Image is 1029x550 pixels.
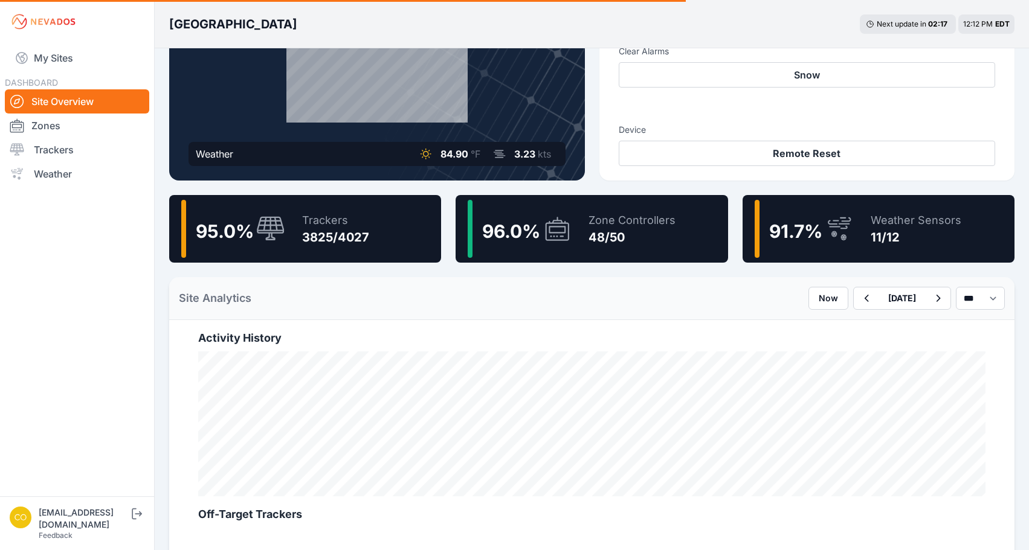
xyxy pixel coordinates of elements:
[196,147,233,161] div: Weather
[871,229,961,246] div: 11/12
[514,148,535,160] span: 3.23
[196,220,254,242] span: 95.0 %
[39,531,73,540] a: Feedback
[871,212,961,229] div: Weather Sensors
[769,220,822,242] span: 91.7 %
[482,220,540,242] span: 96.0 %
[5,162,149,186] a: Weather
[302,229,369,246] div: 3825/4027
[198,330,985,347] h2: Activity History
[619,62,996,88] button: Snow
[5,77,58,88] span: DASHBOARD
[619,141,996,166] button: Remote Reset
[169,195,441,263] a: 95.0%Trackers3825/4027
[995,19,1010,28] span: EDT
[877,19,926,28] span: Next update in
[5,138,149,162] a: Trackers
[440,148,468,160] span: 84.90
[963,19,993,28] span: 12:12 PM
[589,212,676,229] div: Zone Controllers
[302,212,369,229] div: Trackers
[5,114,149,138] a: Zones
[879,287,926,309] button: [DATE]
[538,148,551,160] span: kts
[456,195,727,263] a: 96.0%Zone Controllers48/50
[198,506,985,523] h2: Off-Target Trackers
[743,195,1014,263] a: 91.7%Weather Sensors11/12
[169,16,297,33] h3: [GEOGRAPHIC_DATA]
[179,290,251,307] h2: Site Analytics
[10,507,31,528] img: controlroomoperator@invenergy.com
[619,45,996,57] h3: Clear Alarms
[928,19,950,29] div: 02 : 17
[471,148,480,160] span: °F
[39,507,129,531] div: [EMAIL_ADDRESS][DOMAIN_NAME]
[5,43,149,72] a: My Sites
[5,89,149,114] a: Site Overview
[169,8,297,40] nav: Breadcrumb
[589,229,676,246] div: 48/50
[10,12,77,31] img: Nevados
[619,124,996,136] h3: Device
[808,287,848,310] button: Now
